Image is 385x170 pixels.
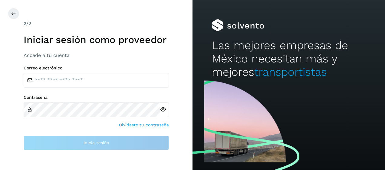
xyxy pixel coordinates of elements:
span: transportistas [254,65,327,78]
h1: Iniciar sesión como proveedor [24,34,169,45]
h2: Las mejores empresas de México necesitan más y mejores [212,39,366,79]
span: 2 [24,21,26,26]
span: Inicia sesión [84,141,109,145]
h3: Accede a tu cuenta [24,52,169,58]
a: Olvidaste tu contraseña [119,122,169,128]
button: Inicia sesión [24,135,169,150]
label: Correo electrónico [24,65,169,71]
div: /2 [24,20,169,27]
label: Contraseña [24,95,169,100]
